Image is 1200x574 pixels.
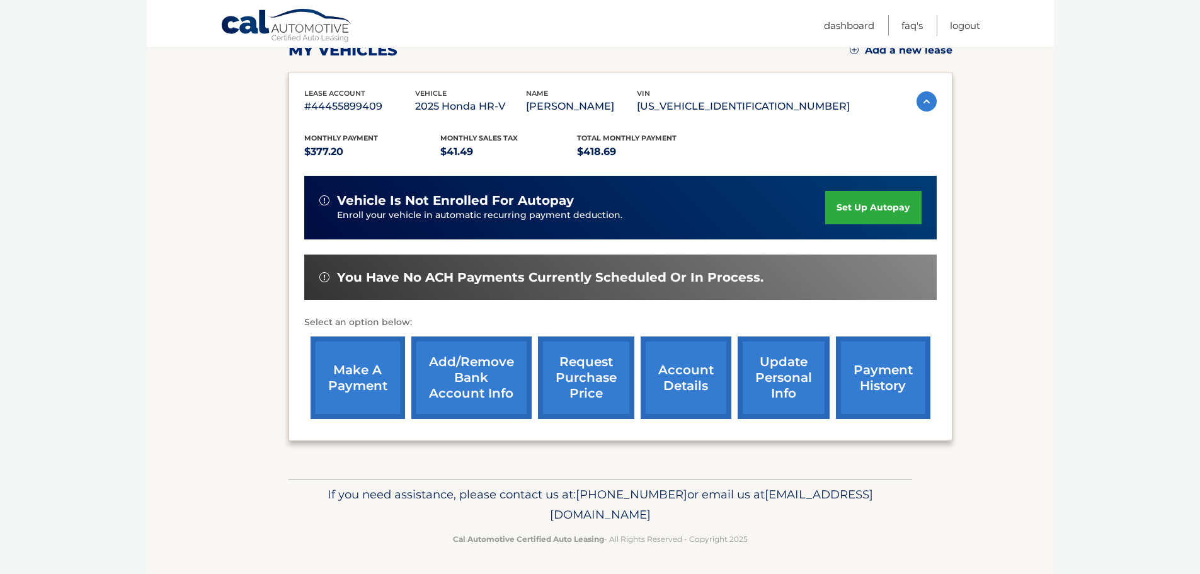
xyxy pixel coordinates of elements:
p: Enroll your vehicle in automatic recurring payment deduction. [337,209,826,222]
span: name [526,89,548,98]
a: update personal info [738,336,830,419]
span: vin [637,89,650,98]
img: add.svg [850,45,859,54]
img: accordion-active.svg [917,91,937,112]
a: FAQ's [901,15,923,36]
a: Add/Remove bank account info [411,336,532,419]
a: set up autopay [825,191,921,224]
span: [PHONE_NUMBER] [576,487,687,502]
p: [PERSON_NAME] [526,98,637,115]
span: lease account [304,89,365,98]
a: Dashboard [824,15,874,36]
p: Select an option below: [304,315,937,330]
p: - All Rights Reserved - Copyright 2025 [297,532,904,546]
a: Cal Automotive [220,8,353,45]
a: request purchase price [538,336,634,419]
p: 2025 Honda HR-V [415,98,526,115]
img: alert-white.svg [319,195,329,205]
img: alert-white.svg [319,272,329,282]
p: #44455899409 [304,98,415,115]
span: Total Monthly Payment [577,134,677,142]
a: Add a new lease [850,44,952,57]
strong: Cal Automotive Certified Auto Leasing [453,534,604,544]
p: $41.49 [440,143,577,161]
a: make a payment [311,336,405,419]
h2: my vehicles [289,41,397,60]
p: $418.69 [577,143,714,161]
p: $377.20 [304,143,441,161]
a: account details [641,336,731,419]
a: payment history [836,336,930,419]
span: vehicle [415,89,447,98]
span: vehicle is not enrolled for autopay [337,193,574,209]
a: Logout [950,15,980,36]
span: [EMAIL_ADDRESS][DOMAIN_NAME] [550,487,873,522]
span: Monthly sales Tax [440,134,518,142]
span: Monthly Payment [304,134,378,142]
p: If you need assistance, please contact us at: or email us at [297,485,904,525]
span: You have no ACH payments currently scheduled or in process. [337,270,763,285]
p: [US_VEHICLE_IDENTIFICATION_NUMBER] [637,98,850,115]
